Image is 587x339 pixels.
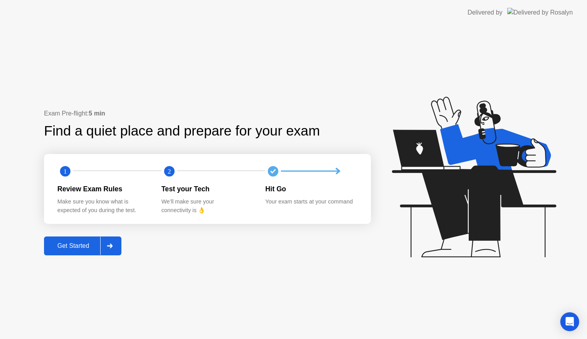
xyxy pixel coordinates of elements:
[560,312,579,331] div: Open Intercom Messenger
[265,198,357,206] div: Your exam starts at your command
[57,184,149,194] div: Review Exam Rules
[44,236,121,255] button: Get Started
[468,8,503,17] div: Delivered by
[44,121,321,141] div: Find a quiet place and prepare for your exam
[168,167,171,175] text: 2
[44,109,371,118] div: Exam Pre-flight:
[89,110,105,117] b: 5 min
[64,167,67,175] text: 1
[46,242,100,249] div: Get Started
[161,184,253,194] div: Test your Tech
[161,198,253,214] div: We’ll make sure your connectivity is 👌
[265,184,357,194] div: Hit Go
[57,198,149,214] div: Make sure you know what is expected of you during the test.
[507,8,573,17] img: Delivered by Rosalyn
